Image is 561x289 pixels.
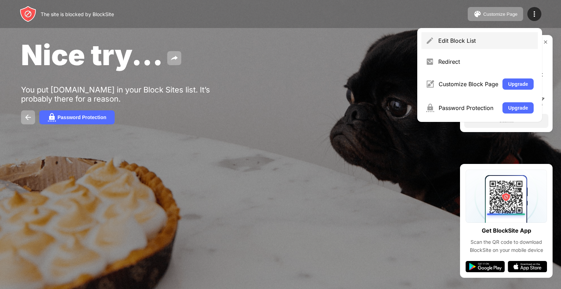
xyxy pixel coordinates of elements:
div: Get BlockSite App [482,226,531,236]
img: menu-pencil.svg [426,36,434,45]
img: app-store.svg [508,261,547,272]
img: password.svg [48,113,56,122]
img: menu-redirect.svg [426,57,434,66]
div: Edit Block List [438,37,534,44]
div: You put [DOMAIN_NAME] in your Block Sites list. It’s probably there for a reason. [21,85,238,103]
button: Password Protection [39,110,115,124]
button: Upgrade [502,102,534,113]
div: Password Protection [58,115,106,120]
div: Scan the QR code to download BlockSite on your mobile device [466,238,547,254]
img: share.svg [170,54,178,62]
div: Redirect [438,58,534,65]
img: menu-password.svg [426,104,434,112]
span: Nice try... [21,38,163,72]
button: Upgrade [502,78,534,90]
div: Customize Page [483,12,518,17]
button: Customize Page [468,7,523,21]
img: qrcode.svg [466,170,547,223]
img: google-play.svg [466,261,505,272]
img: pallet.svg [473,10,482,18]
div: The site is blocked by BlockSite [41,11,114,17]
img: rate-us-close.svg [543,39,548,45]
img: back.svg [24,113,32,122]
img: menu-icon.svg [530,10,539,18]
div: Password Protection [439,104,498,111]
img: menu-customize.svg [426,80,434,88]
img: header-logo.svg [20,6,36,22]
div: Customize Block Page [439,81,498,88]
